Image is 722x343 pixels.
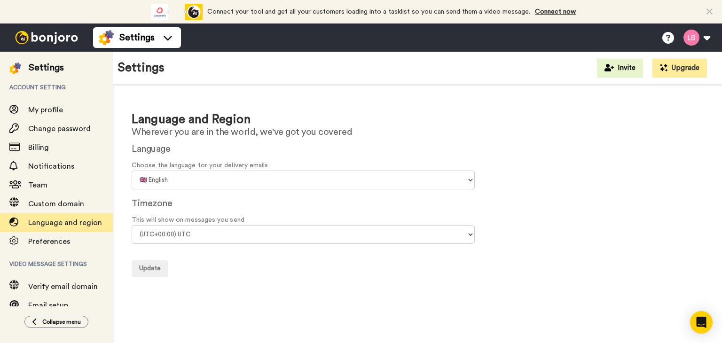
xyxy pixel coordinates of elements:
[690,311,713,334] div: Open Intercom Messenger
[29,61,64,74] div: Settings
[28,219,102,226] span: Language and region
[28,238,70,245] span: Preferences
[28,302,68,309] span: Email setup
[11,31,82,44] img: bj-logo-header-white.svg
[28,200,84,208] span: Custom domain
[597,59,643,78] button: Invite
[28,144,49,151] span: Billing
[9,62,21,74] img: settings-colored.svg
[132,142,170,156] label: Language
[151,4,203,20] div: animation
[132,127,703,137] h2: Wherever you are in the world, we've got you covered
[28,125,91,133] span: Change password
[119,31,155,44] span: Settings
[28,181,47,189] span: Team
[132,161,703,171] span: Choose the language for your delivery emails
[132,113,703,126] h1: Language and Region
[139,265,161,272] span: Update
[28,163,74,170] span: Notifications
[42,318,81,326] span: Collapse menu
[99,30,114,45] img: settings-colored.svg
[132,260,168,277] button: Update
[207,8,530,15] span: Connect your tool and get all your customers loading into a tasklist so you can send them a video...
[28,283,98,290] span: Verify email domain
[28,106,63,114] span: My profile
[118,61,165,75] h1: Settings
[652,59,707,78] button: Upgrade
[132,215,703,225] span: This will show on messages you send
[24,316,88,328] button: Collapse menu
[132,196,172,210] label: Timezone
[535,8,576,15] a: Connect now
